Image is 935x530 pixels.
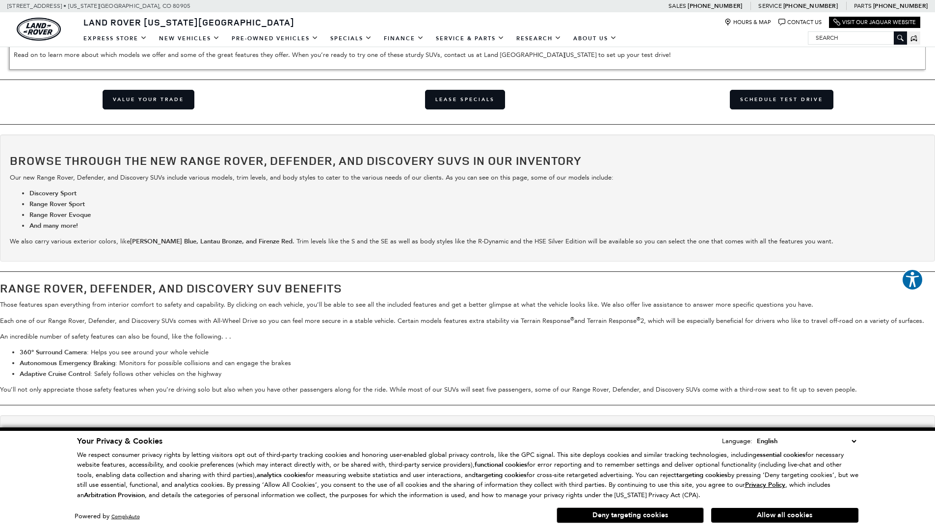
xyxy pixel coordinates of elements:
strong: Range Rover Sport [29,200,85,209]
strong: Discovery Sport [29,189,77,198]
a: ComplyAuto [111,513,140,520]
strong: analytics cookies [257,471,306,479]
a: Lease Specials [425,90,505,109]
a: [PHONE_NUMBER] [783,2,838,10]
a: Value Your Trade [103,90,194,109]
button: Allow all cookies [711,508,858,523]
li: : Helps you see around your whole vehicle [20,347,935,358]
a: Schedule Test Drive [730,90,833,109]
span: Service [758,2,781,9]
a: Pre-Owned Vehicles [226,30,324,47]
a: Research [510,30,567,47]
li: : Safely follows other vehicles on the highway [20,369,935,379]
u: Privacy Policy [745,480,785,489]
a: [PHONE_NUMBER] [873,2,928,10]
li: : Monitors for possible collisions and can engage the brakes [20,358,935,369]
strong: targeting cookies [476,471,527,479]
strong: 360° Surround Camera [20,348,87,357]
strong: targeting cookies [676,471,727,479]
a: Contact Us [778,19,822,26]
strong: And many more! [29,221,78,230]
a: Visit Our Jaguar Website [833,19,916,26]
img: Land Rover [17,18,61,41]
span: Sales [668,2,686,9]
a: land-rover [17,18,61,41]
span: Parts [854,2,872,9]
input: Search [808,32,907,44]
a: [PHONE_NUMBER] [688,2,742,10]
select: Language Select [754,436,858,447]
strong: [PERSON_NAME] Blue, Lantau Bronze, and Firenze Red [130,237,293,246]
span: Land Rover [US_STATE][GEOGRAPHIC_DATA] [83,16,294,28]
a: New Vehicles [153,30,226,47]
div: Powered by [75,513,140,520]
button: Deny targeting cookies [557,507,704,523]
p: We also carry various exterior colors, like . Trim levels like the S and the SE as well as body s... [10,236,925,247]
strong: essential cookies [756,450,805,459]
p: We respect consumer privacy rights by letting visitors opt out of third-party tracking cookies an... [77,450,858,501]
h2: Browse Through the New Range Rover, Defender, and Discovery SUVs in Our Inventory [10,154,925,167]
span: Your Privacy & Cookies [77,436,162,447]
nav: Main Navigation [78,30,623,47]
p: Our new Range Rover, Defender, and Discovery SUVs include various models, trim levels, and body s... [10,172,925,183]
strong: Adaptive Cruise Control [20,370,90,378]
a: Land Rover [US_STATE][GEOGRAPHIC_DATA] [78,16,300,28]
strong: functional cookies [475,460,527,469]
a: [STREET_ADDRESS] • [US_STATE][GEOGRAPHIC_DATA], CO 80905 [7,2,190,9]
div: Language: [722,438,752,444]
sup: ® [637,316,641,321]
p: Read on to learn more about which models we offer and some of the great features they offer. When... [14,50,921,60]
button: Explore your accessibility options [902,269,923,291]
a: Service & Parts [430,30,510,47]
a: EXPRESS STORE [78,30,153,47]
a: Finance [378,30,430,47]
sup: ® [570,316,574,321]
a: About Us [567,30,623,47]
strong: Arbitration Provision [84,491,145,500]
a: Specials [324,30,378,47]
strong: Autonomous Emergency Braking [20,359,115,368]
aside: Accessibility Help Desk [902,269,923,292]
strong: Range Rover Evoque [29,211,91,219]
a: Hours & Map [724,19,771,26]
